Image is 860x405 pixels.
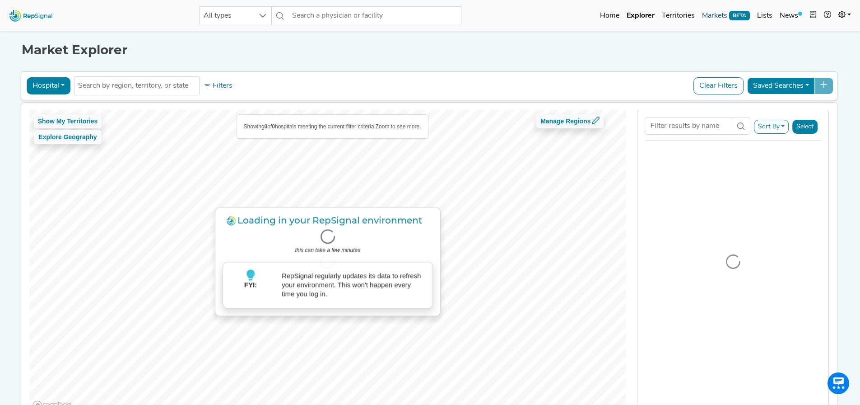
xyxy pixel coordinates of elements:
[596,7,623,25] a: Home
[282,272,425,299] p: RepSignal regularly updates its data to refresh your environment. This won't happen every time yo...
[536,114,604,128] button: Manage Regions
[34,130,102,144] button: Explore Geography
[427,215,429,226] span: .
[422,215,424,226] span: .
[806,7,820,25] button: Intel Book
[747,77,815,94] button: Saved Searches
[200,7,254,25] span: All types
[288,6,461,25] input: Search a physician or facility
[623,7,658,25] a: Explorer
[776,7,806,25] a: News
[201,78,235,94] button: Filters
[245,269,256,280] img: lightbulb
[376,123,421,130] span: Zoom to see more.
[658,7,698,25] a: Territories
[230,280,271,301] p: FYI:
[424,215,427,226] span: .
[753,7,776,25] a: Lists
[693,77,744,94] button: Clear Filters
[272,123,275,130] b: 0
[223,215,433,226] h3: Loading in your RepSignal environment
[34,114,102,128] button: Show My Territories
[22,42,839,58] h1: Market Explorer
[729,11,750,20] span: BETA
[698,7,753,25] a: MarketsBETA
[27,77,70,94] button: Hospital
[78,80,195,91] input: Search by region, territory, or state
[265,123,268,130] b: 0
[244,123,376,130] span: Showing of hospitals meeting the current filter criteria.
[223,245,433,254] p: this can take a few minutes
